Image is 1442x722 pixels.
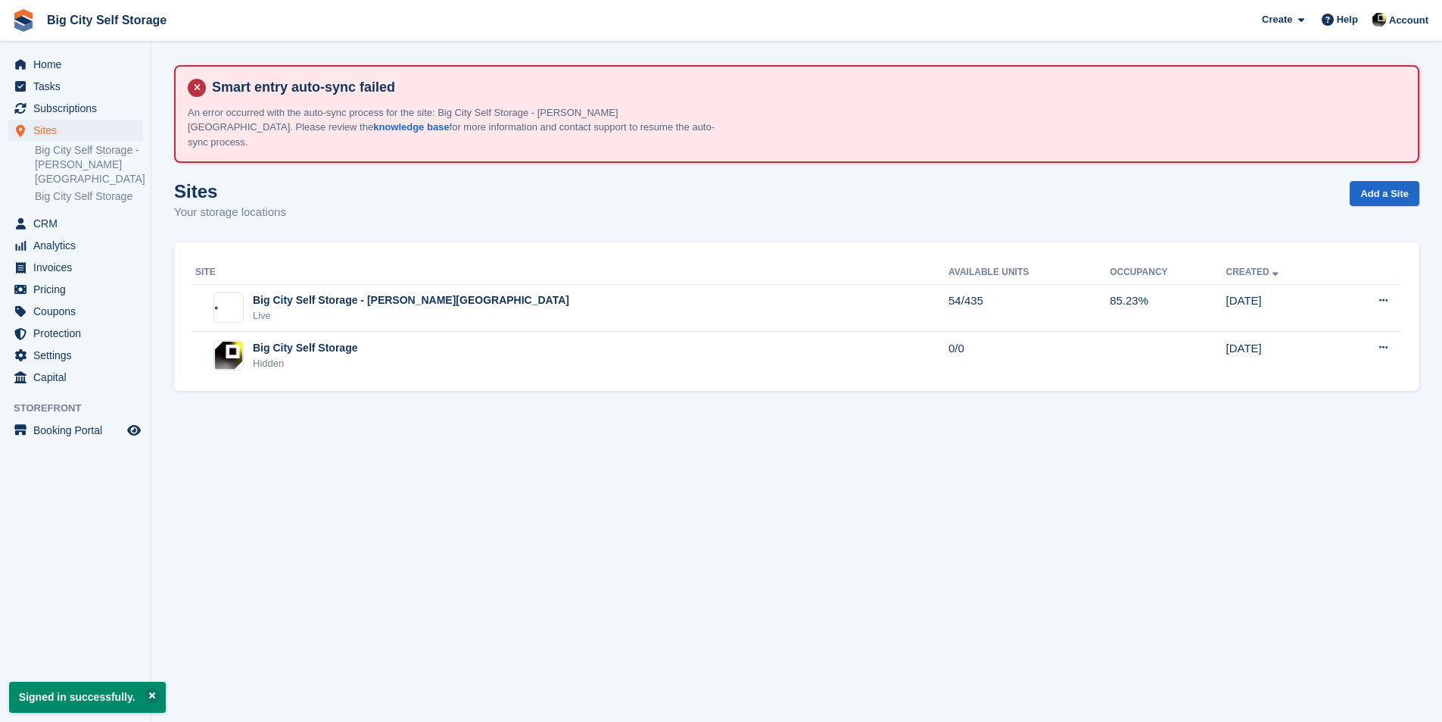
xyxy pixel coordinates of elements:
[253,292,569,308] div: Big City Self Storage - [PERSON_NAME][GEOGRAPHIC_DATA]
[1226,332,1338,379] td: [DATE]
[8,98,143,119] a: menu
[35,189,143,204] a: Big City Self Storage
[174,181,286,202] h1: Sites
[14,401,151,416] span: Storefront
[192,261,948,285] th: Site
[33,367,124,388] span: Capital
[948,284,1110,332] td: 54/435
[33,420,124,441] span: Booking Portal
[125,421,143,439] a: Preview store
[35,143,143,186] a: Big City Self Storage - [PERSON_NAME][GEOGRAPHIC_DATA]
[9,682,166,713] p: Signed in successfully.
[948,261,1110,285] th: Available Units
[253,308,569,323] div: Live
[1350,181,1419,206] a: Add a Site
[33,323,124,344] span: Protection
[8,213,143,234] a: menu
[33,345,124,366] span: Settings
[1110,284,1226,332] td: 85.23%
[1262,12,1292,27] span: Create
[8,257,143,278] a: menu
[8,301,143,322] a: menu
[8,323,143,344] a: menu
[1372,12,1387,27] img: Patrick Nevin
[8,120,143,141] a: menu
[373,121,449,133] a: knowledge base
[8,367,143,388] a: menu
[41,8,173,33] a: Big City Self Storage
[214,306,243,310] img: Image of Big City Self Storage - Boucher Road site
[1337,12,1358,27] span: Help
[33,257,124,278] span: Invoices
[1226,284,1338,332] td: [DATE]
[8,420,143,441] a: menu
[33,120,124,141] span: Sites
[1389,13,1428,28] span: Account
[33,213,124,234] span: CRM
[1110,261,1226,285] th: Occupancy
[33,98,124,119] span: Subscriptions
[33,301,124,322] span: Coupons
[188,105,718,150] p: An error occurred with the auto-sync process for the site: Big City Self Storage - [PERSON_NAME][...
[8,235,143,256] a: menu
[1226,267,1282,277] a: Created
[12,9,35,32] img: stora-icon-8386f47178a22dfd0bd8f6a31ec36ba5ce8667c1dd55bd0f319d3a0aa187defe.svg
[253,356,357,371] div: Hidden
[33,279,124,300] span: Pricing
[214,341,243,370] img: Image of Big City Self Storage site
[174,204,286,221] p: Your storage locations
[33,54,124,75] span: Home
[253,340,357,356] div: Big City Self Storage
[8,54,143,75] a: menu
[8,279,143,300] a: menu
[33,235,124,256] span: Analytics
[948,332,1110,379] td: 0/0
[8,76,143,97] a: menu
[8,345,143,366] a: menu
[33,76,124,97] span: Tasks
[206,79,1406,96] h4: Smart entry auto-sync failed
